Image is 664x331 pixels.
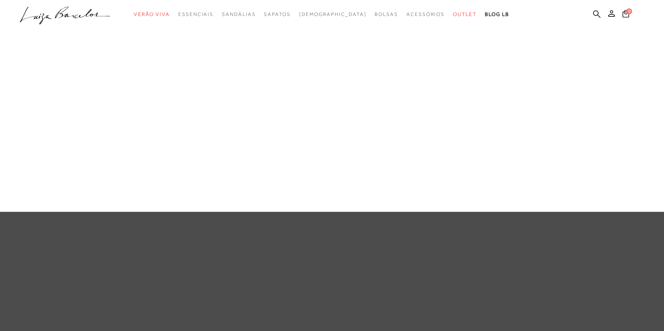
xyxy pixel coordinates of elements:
button: 0 [620,9,632,21]
span: Essenciais [178,11,214,17]
a: noSubCategoriesText [299,7,367,22]
span: Outlet [453,11,477,17]
a: categoryNavScreenReaderText [264,7,290,22]
span: BLOG LB [485,11,509,17]
span: Acessórios [406,11,445,17]
span: Sapatos [264,11,290,17]
span: [DEMOGRAPHIC_DATA] [299,11,367,17]
span: Sandálias [222,11,255,17]
a: categoryNavScreenReaderText [375,7,398,22]
a: categoryNavScreenReaderText [453,7,477,22]
span: 0 [626,8,632,14]
a: categoryNavScreenReaderText [134,7,170,22]
a: categoryNavScreenReaderText [222,7,255,22]
span: Verão Viva [134,11,170,17]
a: BLOG LB [485,7,509,22]
a: categoryNavScreenReaderText [406,7,445,22]
a: categoryNavScreenReaderText [178,7,214,22]
span: Bolsas [375,11,398,17]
